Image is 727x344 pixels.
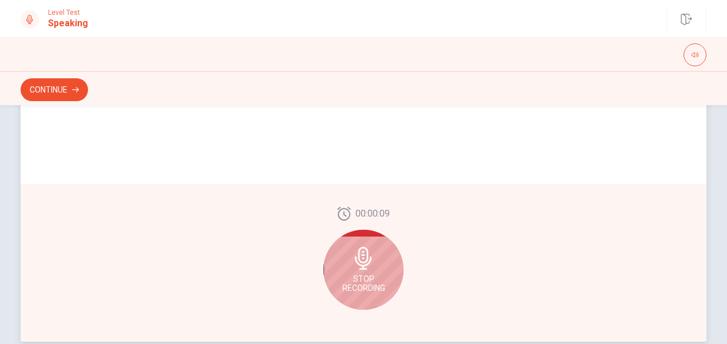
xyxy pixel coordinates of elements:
[48,9,88,17] span: Level Test
[323,230,404,310] div: Stop Recording
[355,207,390,221] span: 00:00:09
[21,78,88,101] button: Continue
[48,17,88,30] h1: Speaking
[342,274,385,293] span: Stop Recording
